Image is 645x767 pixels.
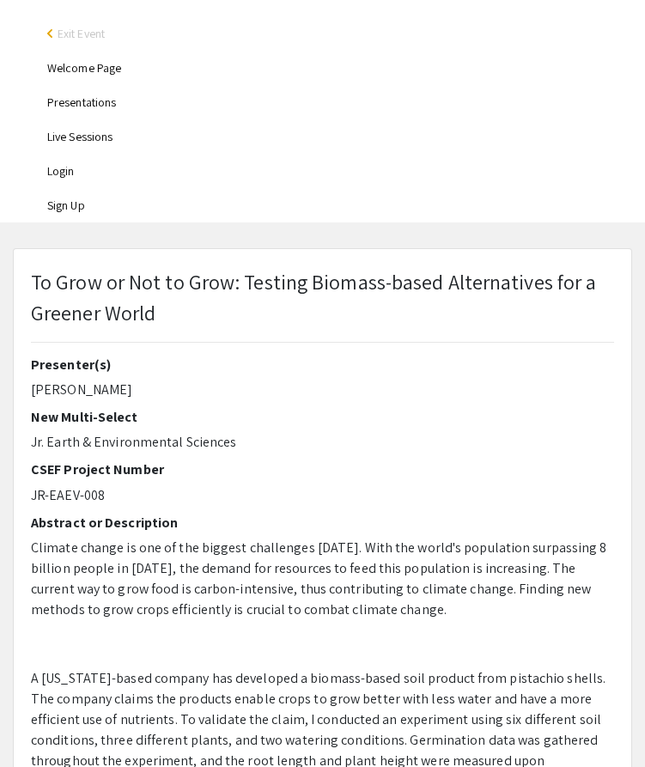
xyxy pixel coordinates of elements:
[47,129,113,144] a: Live Sessions
[47,198,85,213] a: Sign Up
[47,60,121,76] a: Welcome Page
[31,538,614,620] p: Climate change is one of the biggest challenges [DATE]. With the world's population surpassing 8 ...
[31,409,614,425] h2: New Multi-Select
[31,514,614,531] h2: Abstract or Description
[47,94,116,110] a: Presentations
[58,26,105,41] span: Exit Event
[31,380,614,400] p: [PERSON_NAME]
[31,461,614,478] h2: CSEF Project Number
[31,356,614,373] h2: Presenter(s)
[47,163,75,179] a: Login
[31,485,614,506] p: JR-EAEV-008
[13,690,73,754] iframe: Chat
[31,266,614,328] p: To Grow or Not to Grow: Testing Biomass-based Alternatives for a Greener World
[47,28,58,39] div: arrow_back_ios
[31,432,614,453] p: Jr. Earth & Environmental Sciences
